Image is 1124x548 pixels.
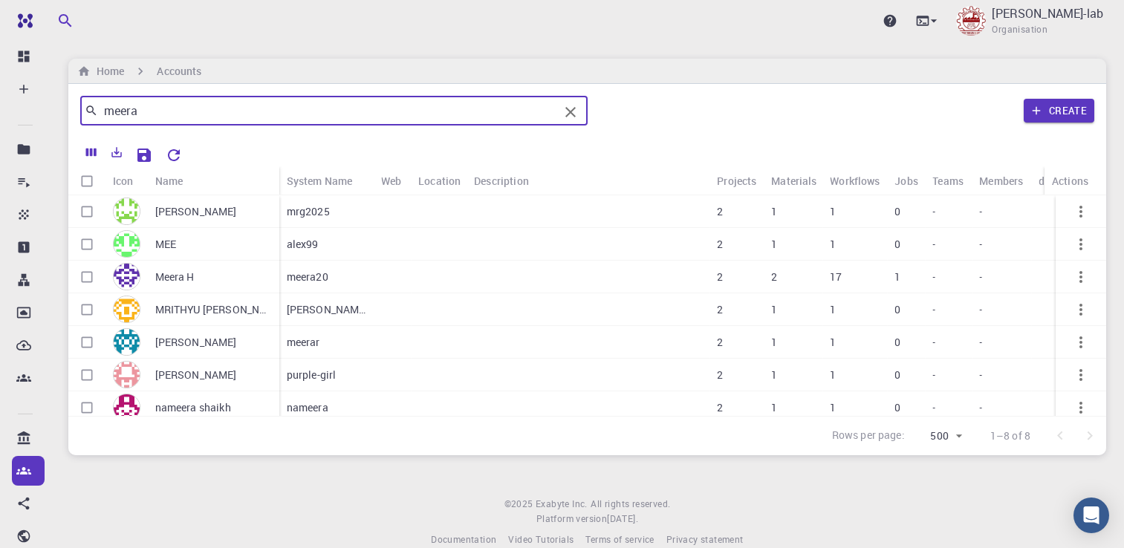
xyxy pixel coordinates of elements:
img: avatar [113,328,140,356]
p: - [932,368,935,382]
p: 2 [717,368,723,382]
p: 2 [717,270,723,284]
img: avatar [113,198,140,225]
p: - [979,302,982,317]
button: Reset Explorer Settings [159,140,189,170]
p: 0 [894,237,900,252]
span: All rights reserved. [591,497,670,512]
p: 1 [771,400,777,415]
div: Members [979,166,1023,195]
span: [DATE] . [607,512,638,524]
div: Description [474,166,529,195]
p: 0 [894,400,900,415]
p: Meera H [155,270,195,284]
div: Projects [709,166,764,195]
p: [PERSON_NAME] [155,335,237,350]
p: 2 [717,335,723,350]
p: - [932,400,935,415]
button: Columns [79,140,104,164]
img: avatar [113,394,140,421]
p: nameera [287,400,328,415]
div: Web [374,166,411,195]
div: Name [148,166,279,195]
div: 500 [911,425,967,447]
div: Materials [764,166,822,195]
div: Materials [771,166,816,195]
p: 0 [894,368,900,382]
p: - [932,302,935,317]
p: [PERSON_NAME] [287,302,367,317]
div: Web [381,166,401,195]
img: avatar [113,230,140,258]
div: Jobs [894,166,918,195]
div: System Name [287,166,353,195]
div: Open Intercom Messenger [1073,498,1109,533]
img: Jayavel-lab [956,6,986,36]
p: 1 [830,204,836,219]
div: Location [411,166,467,195]
p: MRITHYU [PERSON_NAME] [155,302,272,317]
p: 1 [771,335,777,350]
p: 1 [771,302,777,317]
p: - [979,237,982,252]
p: 1 [830,400,836,415]
p: [PERSON_NAME] [155,204,237,219]
h6: Accounts [157,63,201,79]
p: 0 [894,302,900,317]
span: Terms of service [585,533,654,545]
p: - [979,368,982,382]
p: 1 [830,302,836,317]
p: - [932,335,935,350]
p: Rows per page: [832,428,905,445]
p: 2 [717,400,723,415]
p: 1 [771,368,777,382]
p: 2 [717,204,723,219]
div: Actions [1052,166,1088,195]
div: default [1031,166,1079,195]
p: 17 [830,270,842,284]
p: - [979,400,982,415]
p: - [932,204,935,219]
span: Platform version [536,512,607,526]
div: Icon [105,166,148,195]
div: default [1039,166,1073,195]
span: Exabyte Inc. [536,498,588,509]
a: Privacy statement [666,532,744,547]
div: Teams [925,166,972,195]
span: Privacy statement [666,533,744,545]
button: Export [104,140,129,164]
nav: breadcrumb [74,63,204,79]
span: Organisation [992,22,1047,37]
div: Icon [113,166,134,195]
p: 2 [771,270,777,284]
img: avatar [113,263,140,290]
div: System Name [279,166,374,195]
p: - [979,335,982,350]
div: Teams [932,166,964,195]
p: meerar [287,335,320,350]
p: - [932,237,935,252]
a: Documentation [431,532,496,547]
img: logo [12,13,33,28]
a: [DATE]. [607,512,638,526]
div: Description [467,166,709,195]
div: Jobs [887,166,925,195]
p: nameera shaikh [155,400,231,415]
div: Members [972,166,1031,195]
div: Actions [1045,166,1095,195]
p: - [979,270,982,284]
button: Create [1024,99,1094,123]
p: 1 [830,237,836,252]
button: Save Explorer Settings [129,140,159,170]
div: Location [418,166,461,195]
p: 1 [894,270,900,284]
div: Name [155,166,183,195]
p: mrg2025 [287,204,330,219]
p: 2 [717,237,723,252]
p: 1–8 of 8 [990,428,1030,443]
p: 0 [894,335,900,350]
p: - [932,270,935,284]
div: Workflows [822,166,887,195]
p: 1 [830,335,836,350]
span: © 2025 [504,497,536,512]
